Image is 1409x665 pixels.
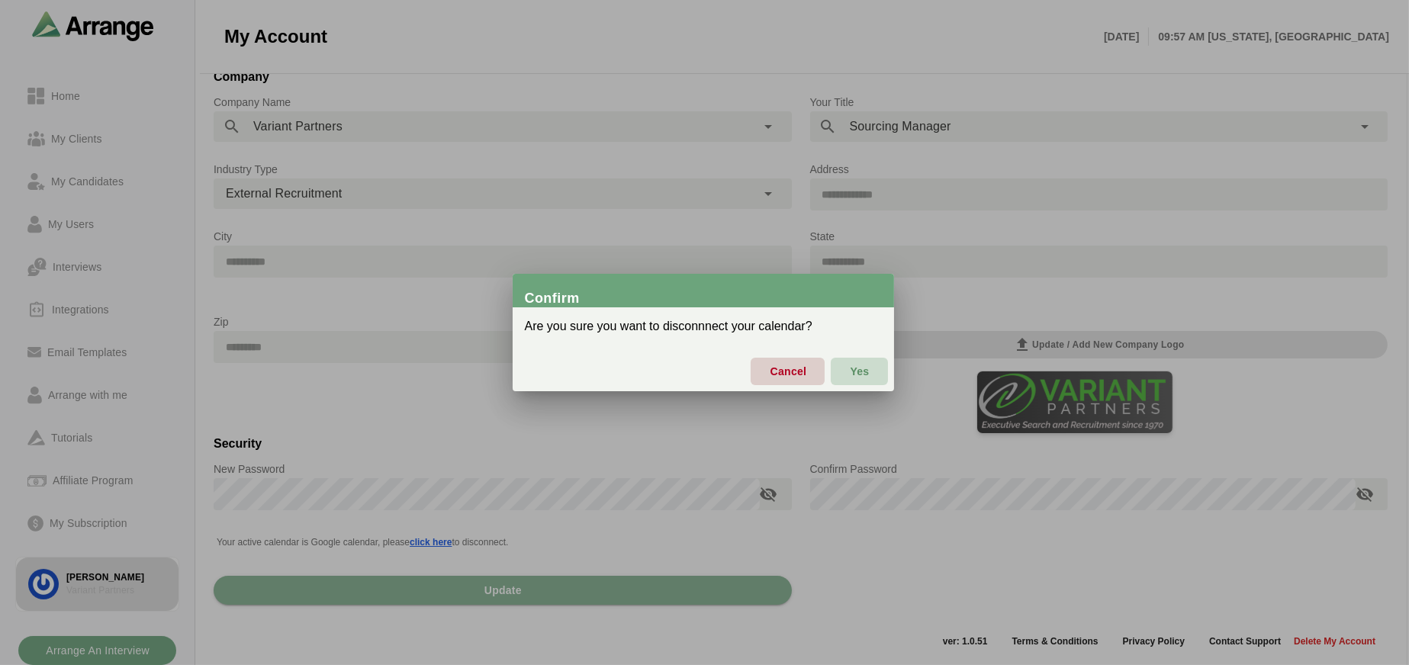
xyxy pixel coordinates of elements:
[751,358,825,385] button: Cancel
[831,358,887,385] button: Yes
[525,291,894,306] div: Confirm
[513,307,894,345] div: Are you sure you want to disconnnect your calendar?
[849,355,869,387] span: Yes
[769,355,806,387] span: Cancel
